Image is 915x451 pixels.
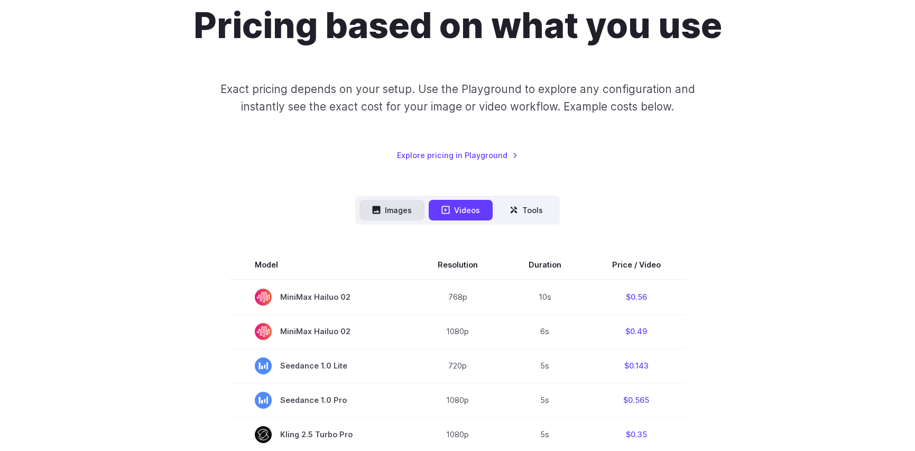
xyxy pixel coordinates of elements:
[255,357,387,374] span: Seedance 1.0 Lite
[587,383,686,417] td: $0.565
[255,426,387,443] span: Kling 2.5 Turbo Pro
[412,348,503,383] td: 720p
[497,200,556,220] button: Tools
[412,280,503,315] td: 768p
[255,289,387,306] span: MiniMax Hailuo 02
[412,314,503,348] td: 1080p
[503,250,587,280] th: Duration
[193,4,722,47] h1: Pricing based on what you use
[429,200,493,220] button: Videos
[587,314,686,348] td: $0.49
[200,80,715,116] p: Exact pricing depends on your setup. Use the Playground to explore any configuration and instantl...
[503,280,587,315] td: 10s
[587,280,686,315] td: $0.56
[587,348,686,383] td: $0.143
[503,383,587,417] td: 5s
[503,348,587,383] td: 5s
[255,392,387,409] span: Seedance 1.0 Pro
[255,323,387,340] span: MiniMax Hailuo 02
[359,200,424,220] button: Images
[503,314,587,348] td: 6s
[412,250,503,280] th: Resolution
[397,149,518,161] a: Explore pricing in Playground
[412,383,503,417] td: 1080p
[229,250,412,280] th: Model
[587,250,686,280] th: Price / Video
